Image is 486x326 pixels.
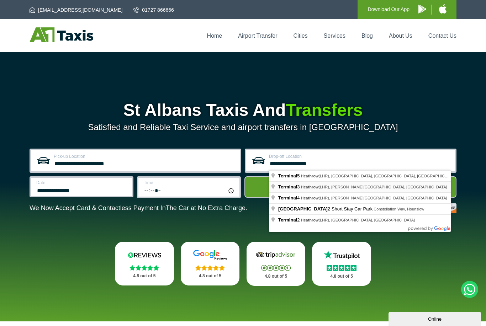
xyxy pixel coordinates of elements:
[30,6,122,14] a: [EMAIL_ADDRESS][DOMAIN_NAME]
[301,185,447,189] span: (LHR), [PERSON_NAME][GEOGRAPHIC_DATA], [GEOGRAPHIC_DATA]
[254,250,297,260] img: Tripadvisor
[301,196,318,200] span: Heathrow
[244,176,456,198] button: Get Quote
[320,272,363,281] p: 4.8 out of 5
[54,154,236,159] label: Pick-up Location
[374,207,424,211] span: Constellation Way, Hounslow
[30,122,456,132] p: Satisfied and Reliable Taxi Service and airport transfers in [GEOGRAPHIC_DATA]
[269,154,451,159] label: Drop-off Location
[278,206,328,212] span: [GEOGRAPHIC_DATA]
[238,33,277,39] a: Airport Transfer
[428,33,456,39] a: Contact Us
[254,272,298,281] p: 4.8 out of 5
[189,272,232,280] p: 4.8 out of 5
[181,242,240,285] a: Google Stars 4.8 out of 5
[368,5,410,14] p: Download Our App
[123,250,166,260] img: Reviews.io
[418,5,426,14] img: A1 Taxis Android App
[115,242,174,285] a: Reviews.io Stars 4.8 out of 5
[320,250,363,260] img: Trustpilot
[327,265,356,271] img: Stars
[278,195,301,201] span: 4
[312,242,371,286] a: Trustpilot Stars 4.8 out of 5
[301,174,318,178] span: Heathrow
[207,33,222,39] a: Home
[30,102,456,119] h1: St Albans Taxis And
[30,27,93,42] img: A1 Taxis St Albans LTD
[301,218,318,222] span: Heathrow
[301,174,458,178] span: (LHR), [GEOGRAPHIC_DATA], [GEOGRAPHIC_DATA], [GEOGRAPHIC_DATA]
[36,181,128,185] label: Date
[324,33,345,39] a: Services
[361,33,373,39] a: Blog
[278,173,301,178] span: 5
[301,185,318,189] span: Heathrow
[195,265,225,271] img: Stars
[389,33,412,39] a: About Us
[301,218,415,222] span: (LHR), [GEOGRAPHIC_DATA], [GEOGRAPHIC_DATA]
[389,310,482,326] iframe: chat widget
[439,4,447,14] img: A1 Taxis iPhone App
[278,184,301,189] span: 3
[278,217,301,223] span: 2
[133,6,174,14] a: 01727 866666
[261,265,291,271] img: Stars
[278,184,297,189] span: Terminal
[166,204,247,212] span: The Car at No Extra Charge.
[278,206,374,212] span: 2 Short Stay Car Park
[189,250,232,260] img: Google
[144,181,235,185] label: Time
[130,265,159,271] img: Stars
[123,272,166,280] p: 4.8 out of 5
[301,196,447,200] span: (LHR), [PERSON_NAME][GEOGRAPHIC_DATA], [GEOGRAPHIC_DATA]
[247,242,306,286] a: Tripadvisor Stars 4.8 out of 5
[278,173,297,178] span: Terminal
[294,33,308,39] a: Cities
[30,204,247,212] p: We Now Accept Card & Contactless Payment In
[278,195,297,201] span: Terminal
[286,101,363,119] span: Transfers
[278,217,297,223] span: Terminal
